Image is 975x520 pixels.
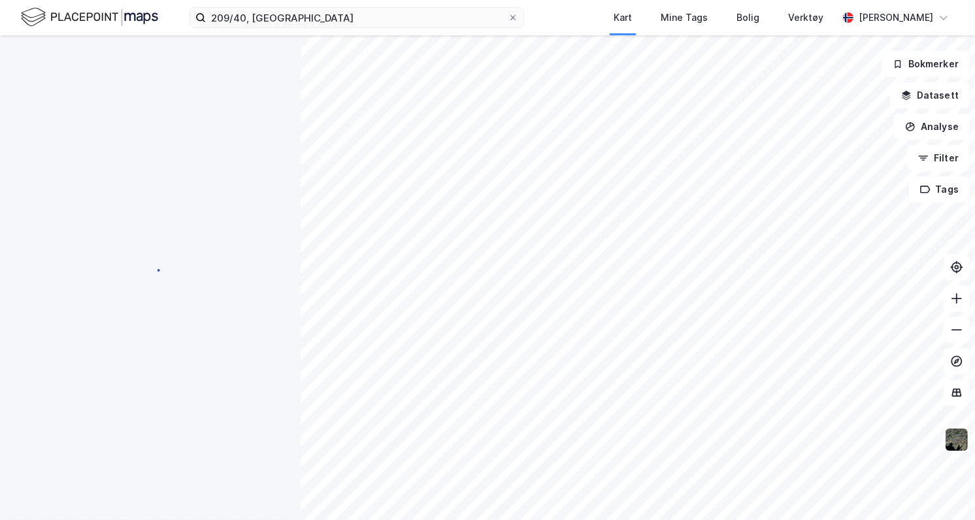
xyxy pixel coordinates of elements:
[736,10,759,25] div: Bolig
[788,10,823,25] div: Verktøy
[910,457,975,520] iframe: Chat Widget
[907,145,970,171] button: Filter
[894,114,970,140] button: Analyse
[859,10,933,25] div: [PERSON_NAME]
[140,259,161,280] img: spinner.a6d8c91a73a9ac5275cf975e30b51cfb.svg
[890,82,970,108] button: Datasett
[206,8,508,27] input: Søk på adresse, matrikkel, gårdeiere, leietakere eller personer
[661,10,708,25] div: Mine Tags
[944,427,969,452] img: 9k=
[882,51,970,77] button: Bokmerker
[614,10,632,25] div: Kart
[909,176,970,203] button: Tags
[910,457,975,520] div: Kontrollprogram for chat
[21,6,158,29] img: logo.f888ab2527a4732fd821a326f86c7f29.svg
